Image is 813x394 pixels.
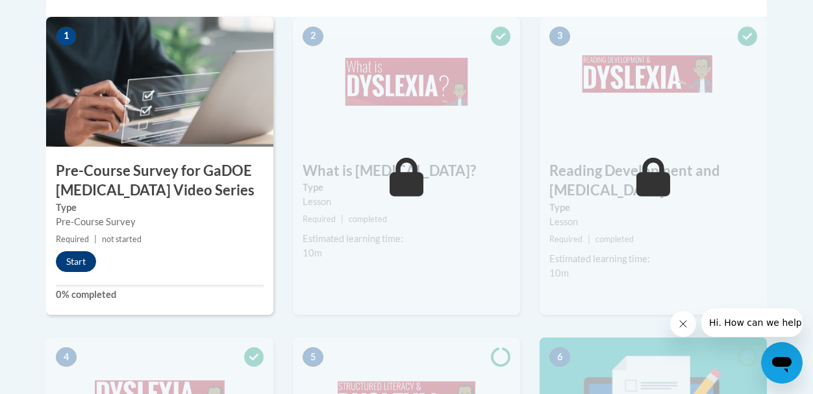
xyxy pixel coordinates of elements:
span: Required [56,234,89,244]
label: 0% completed [56,288,264,302]
span: | [94,234,97,244]
iframe: Button to launch messaging window [761,342,803,384]
div: Estimated learning time: [549,252,757,266]
div: Lesson [303,195,510,209]
span: 2 [303,27,323,46]
iframe: Close message [670,311,696,337]
span: completed [349,214,387,224]
span: completed [595,234,634,244]
label: Type [549,201,757,215]
h3: Pre-Course Survey for GaDOE [MEDICAL_DATA] Video Series [46,161,273,201]
span: 5 [303,347,323,367]
span: not started [102,234,142,244]
span: Required [303,214,336,224]
button: Start [56,251,96,272]
span: | [341,214,344,224]
span: 10m [549,267,569,278]
span: 10m [303,247,322,258]
span: | [588,234,590,244]
h3: What is [MEDICAL_DATA]? [293,161,520,181]
span: 3 [549,27,570,46]
span: Hi. How can we help? [8,9,105,19]
span: 1 [56,27,77,46]
img: Course Image [46,17,273,147]
div: Lesson [549,215,757,229]
img: Course Image [293,17,520,147]
span: 6 [549,347,570,367]
div: Pre-Course Survey [56,215,264,229]
label: Type [303,180,510,195]
span: 4 [56,347,77,367]
img: Course Image [540,17,767,147]
iframe: Message from company [701,308,803,337]
label: Type [56,201,264,215]
h3: Reading Development and [MEDICAL_DATA] [540,161,767,201]
span: Required [549,234,582,244]
div: Estimated learning time: [303,232,510,246]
